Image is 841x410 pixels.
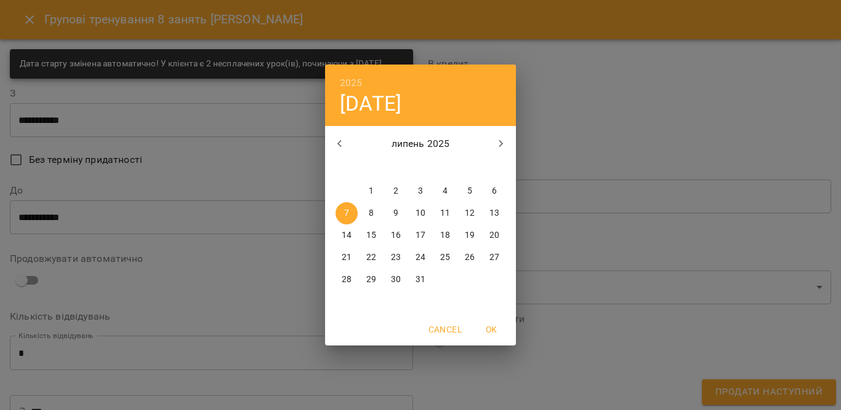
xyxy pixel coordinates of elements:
[342,251,352,264] p: 21
[483,202,505,224] button: 13
[409,202,432,224] button: 10
[429,322,462,337] span: Cancel
[416,274,425,286] p: 31
[416,229,425,242] p: 17
[434,202,456,224] button: 11
[416,251,425,264] p: 24
[385,180,407,202] button: 2
[360,269,382,291] button: 29
[434,180,456,202] button: 4
[465,207,475,219] p: 12
[440,251,450,264] p: 25
[424,318,467,341] button: Cancel
[344,207,349,219] p: 7
[483,224,505,246] button: 20
[440,229,450,242] p: 18
[489,251,499,264] p: 27
[340,91,401,116] button: [DATE]
[467,185,472,197] p: 5
[336,162,358,174] span: пн
[360,224,382,246] button: 15
[366,251,376,264] p: 22
[489,229,499,242] p: 20
[393,185,398,197] p: 2
[443,185,448,197] p: 4
[366,274,376,286] p: 29
[369,185,374,197] p: 1
[385,269,407,291] button: 30
[336,202,358,224] button: 7
[418,185,423,197] p: 3
[409,224,432,246] button: 17
[385,162,407,174] span: ср
[465,251,475,264] p: 26
[409,162,432,174] span: чт
[360,202,382,224] button: 8
[385,224,407,246] button: 16
[385,246,407,269] button: 23
[391,251,401,264] p: 23
[440,207,450,219] p: 11
[385,202,407,224] button: 9
[434,246,456,269] button: 25
[434,162,456,174] span: пт
[477,322,506,337] span: OK
[360,246,382,269] button: 22
[391,274,401,286] p: 30
[459,202,481,224] button: 12
[369,207,374,219] p: 8
[342,229,352,242] p: 14
[360,180,382,202] button: 1
[434,224,456,246] button: 18
[360,162,382,174] span: вт
[336,224,358,246] button: 14
[391,229,401,242] p: 16
[393,207,398,219] p: 9
[459,246,481,269] button: 26
[459,162,481,174] span: сб
[355,136,487,151] p: липень 2025
[409,180,432,202] button: 3
[483,180,505,202] button: 6
[472,318,511,341] button: OK
[492,185,497,197] p: 6
[340,74,363,92] button: 2025
[416,207,425,219] p: 10
[409,269,432,291] button: 31
[483,246,505,269] button: 27
[459,224,481,246] button: 19
[336,269,358,291] button: 28
[342,274,352,286] p: 28
[483,162,505,174] span: нд
[459,180,481,202] button: 5
[465,229,475,242] p: 19
[336,246,358,269] button: 21
[489,207,499,219] p: 13
[409,246,432,269] button: 24
[366,229,376,242] p: 15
